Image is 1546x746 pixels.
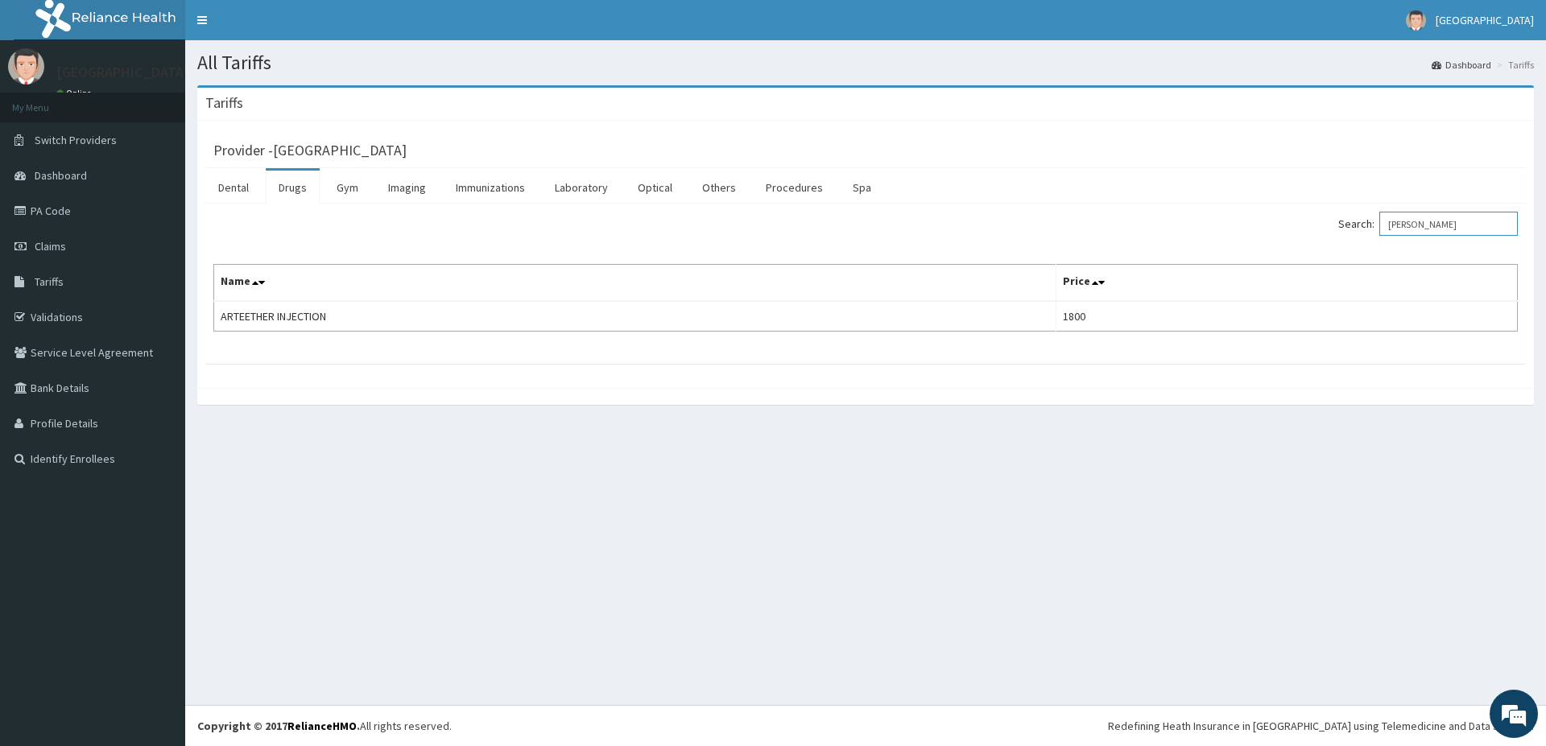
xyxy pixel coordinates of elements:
span: Claims [35,239,66,253]
label: Search: [1338,212,1518,236]
a: Immunizations [443,171,538,204]
td: 1800 [1056,301,1518,332]
input: Search: [1379,212,1518,236]
h3: Provider - [GEOGRAPHIC_DATA] [213,143,407,158]
a: RelianceHMO [287,719,357,733]
a: Spa [840,171,884,204]
span: We're online! [93,203,222,365]
span: [GEOGRAPHIC_DATA] [1436,13,1534,27]
a: Dashboard [1432,58,1491,72]
footer: All rights reserved. [185,705,1546,746]
li: Tariffs [1493,58,1534,72]
img: User Image [8,48,44,84]
h1: All Tariffs [197,52,1534,73]
a: Imaging [375,171,439,204]
h3: Tariffs [205,96,243,110]
span: Dashboard [35,168,87,183]
a: Dental [205,171,262,204]
a: Gym [324,171,371,204]
textarea: Type your message and hit 'Enter' [8,439,307,496]
th: Name [214,265,1056,302]
a: Others [689,171,749,204]
img: User Image [1406,10,1426,31]
div: Chat with us now [84,90,271,111]
a: Procedures [753,171,836,204]
strong: Copyright © 2017 . [197,719,360,733]
td: ARTEETHER INJECTION [214,301,1056,332]
a: Optical [625,171,685,204]
img: d_794563401_company_1708531726252_794563401 [30,80,65,121]
div: Redefining Heath Insurance in [GEOGRAPHIC_DATA] using Telemedicine and Data Science! [1108,718,1534,734]
span: Switch Providers [35,133,117,147]
th: Price [1056,265,1518,302]
a: Laboratory [542,171,621,204]
p: [GEOGRAPHIC_DATA] [56,65,189,80]
div: Minimize live chat window [264,8,303,47]
a: Online [56,88,95,99]
span: Tariffs [35,274,64,289]
a: Drugs [266,171,320,204]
